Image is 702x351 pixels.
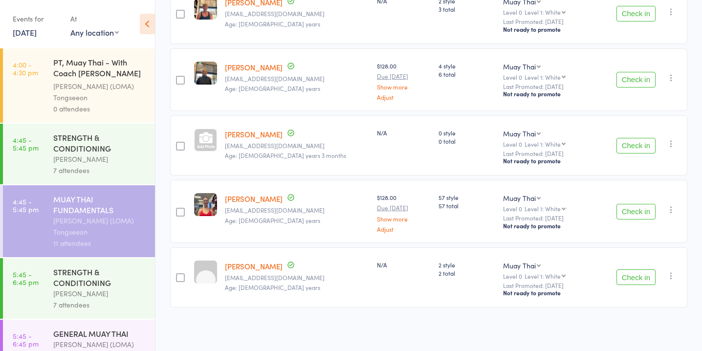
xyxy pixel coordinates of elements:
span: 2 total [439,269,495,277]
div: Level 1: White [525,74,561,80]
small: brionytaylor@hotmail.co.uk [225,274,369,281]
div: Level 0 [503,273,595,279]
div: Not ready to promote [503,289,595,297]
div: Muay Thai [503,261,536,270]
small: lukagale4@gmail.com [225,10,369,17]
span: 3 total [439,5,495,13]
span: 4 style [439,62,495,70]
div: PT, Muay Thai - With Coach [PERSON_NAME] (30 minutes) [53,57,147,81]
div: Level 0 [503,9,595,15]
small: Due [DATE] [377,73,431,80]
div: Level 1: White [525,273,561,279]
img: image1757497051.png [194,62,217,85]
small: Due [DATE] [377,204,431,211]
small: Last Promoted: [DATE] [503,18,595,25]
a: 4:45 -5:45 pmMUAY THAI FUNDAMENTALS[PERSON_NAME] (LOMA) Tongseeon11 attendees [3,185,155,257]
button: Check in [616,138,656,154]
div: uploading [194,261,217,284]
small: deannemiskelly@gmail.com [225,75,369,82]
a: [PERSON_NAME] [225,62,283,72]
span: Age: [DEMOGRAPHIC_DATA] years [225,216,320,224]
div: N/A [377,261,431,269]
div: Not ready to promote [503,25,595,33]
div: Not ready to promote [503,222,595,230]
span: 0 total [439,137,495,145]
span: Age: [DEMOGRAPHIC_DATA] years [225,20,320,28]
div: Muay Thai [503,129,536,138]
div: GENERAL MUAY THAI [53,328,147,339]
a: 5:45 -6:45 pmSTRENGTH & CONDITIONING[PERSON_NAME]7 attendees [3,258,155,319]
div: Muay Thai [503,193,536,203]
div: $128.00 [377,193,431,232]
small: amandamouritz@gmail.com [225,142,369,149]
div: [PERSON_NAME] [53,288,147,299]
span: Age: [DEMOGRAPHIC_DATA] years 3 months [225,151,346,159]
a: Adjust [377,226,431,232]
span: 2 style [439,261,495,269]
a: 4:00 -4:30 pmPT, Muay Thai - With Coach [PERSON_NAME] (30 minutes)[PERSON_NAME] (LOMA) Tongseeon0... [3,48,155,123]
small: Last Promoted: [DATE] [503,282,595,289]
a: 4:45 -5:45 pmSTRENGTH & CONDITIONING[PERSON_NAME]7 attendees [3,124,155,184]
div: MUAY THAI FUNDAMENTALS [53,194,147,215]
a: [DATE] [13,27,37,38]
span: 0 style [439,129,495,137]
a: [PERSON_NAME] [225,129,283,139]
div: [PERSON_NAME] (LOMA) Tongseeon [53,81,147,103]
span: 57 total [439,201,495,210]
a: [PERSON_NAME] [225,261,283,271]
time: 5:45 - 6:45 pm [13,332,39,348]
button: Check in [616,6,656,22]
div: Events for [13,11,61,27]
div: Not ready to promote [503,90,595,98]
div: At [70,11,119,27]
span: Age: [DEMOGRAPHIC_DATA] years [225,84,320,92]
a: Show more [377,216,431,222]
img: image1743673452.png [194,193,217,216]
div: N/A [377,129,431,137]
small: corrinaprodan@outlook.com [225,207,369,214]
a: Show more [377,84,431,90]
div: Level 1: White [525,9,561,15]
div: $128.00 [377,62,431,100]
div: Level 0 [503,205,595,212]
button: Check in [616,269,656,285]
div: 7 attendees [53,165,147,176]
button: Check in [616,204,656,219]
div: 7 attendees [53,299,147,310]
time: 5:45 - 6:45 pm [13,270,39,286]
div: Muay Thai [503,62,536,71]
span: 6 total [439,70,495,78]
span: 57 style [439,193,495,201]
small: Last Promoted: [DATE] [503,83,595,90]
div: 11 attendees [53,238,147,249]
div: STRENGTH & CONDITIONING [53,266,147,288]
a: [PERSON_NAME] [225,194,283,204]
span: Age: [DEMOGRAPHIC_DATA] years [225,283,320,291]
div: Any location [70,27,119,38]
small: Last Promoted: [DATE] [503,150,595,157]
div: [PERSON_NAME] [53,154,147,165]
div: 0 attendees [53,103,147,114]
div: Not ready to promote [503,157,595,165]
div: Level 1: White [525,141,561,147]
div: Level 1: White [525,205,561,212]
button: Check in [616,72,656,88]
small: Last Promoted: [DATE] [503,215,595,221]
div: Level 0 [503,74,595,80]
time: 4:00 - 4:30 pm [13,61,38,76]
div: STRENGTH & CONDITIONING [53,132,147,154]
div: [PERSON_NAME] (LOMA) Tongseeon [53,215,147,238]
time: 4:45 - 5:45 pm [13,197,39,213]
a: Adjust [377,94,431,100]
time: 4:45 - 5:45 pm [13,136,39,152]
div: Level 0 [503,141,595,147]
